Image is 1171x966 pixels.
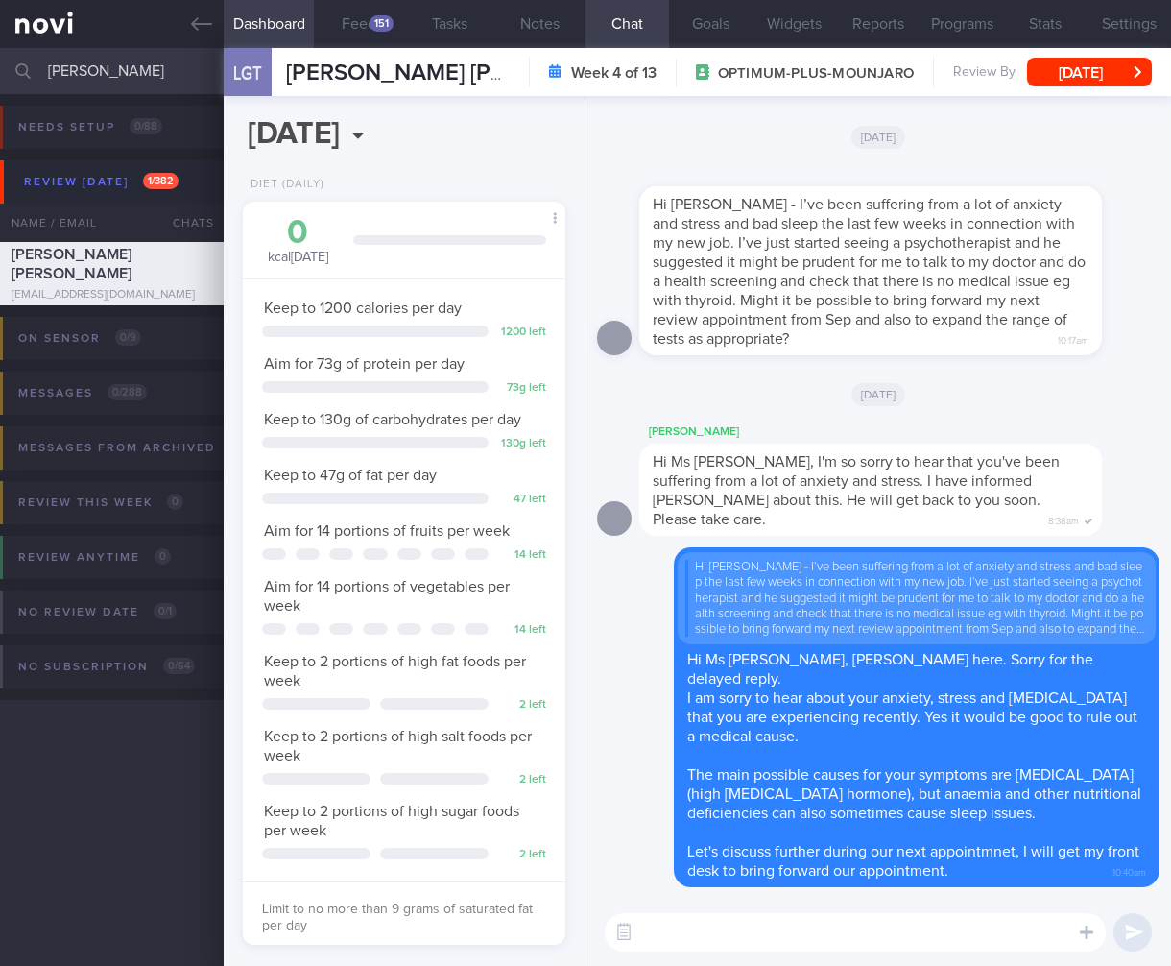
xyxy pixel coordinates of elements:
[12,288,212,302] div: [EMAIL_ADDRESS][DOMAIN_NAME]
[13,654,200,680] div: No subscription
[498,848,546,862] div: 2 left
[1027,58,1152,86] button: [DATE]
[262,216,334,250] div: 0
[13,490,188,516] div: Review this week
[167,494,183,510] span: 0
[13,326,146,351] div: On sensor
[130,118,162,134] span: 0 / 88
[1048,510,1079,528] span: 8:38am
[264,301,462,316] span: Keep to 1200 calories per day
[264,468,437,483] span: Keep to 47g of fat per day
[498,773,546,787] div: 2 left
[264,804,519,838] span: Keep to 2 portions of high sugar foods per week
[653,197,1086,347] span: Hi [PERSON_NAME] - I’ve been suffering from a lot of anxiety and stress and bad sleep the last fe...
[687,767,1141,821] span: The main possible causes for your symptoms are [MEDICAL_DATA] (high [MEDICAL_DATA] hormone), but ...
[115,329,141,346] span: 0 / 9
[262,903,533,933] span: Limit to no more than 9 grams of saturated fat per day
[1112,861,1146,880] span: 10:40am
[13,544,176,570] div: Review anytime
[498,437,546,451] div: 130 g left
[498,326,546,340] div: 1200 left
[147,204,224,242] div: Chats
[571,63,657,83] strong: Week 4 of 13
[19,169,183,195] div: Review [DATE]
[370,15,394,32] div: 151
[13,599,181,625] div: No review date
[653,454,1060,527] span: Hi Ms [PERSON_NAME], I'm so sorry to hear that you've been suffering from a lot of anxiety and st...
[851,126,906,149] span: [DATE]
[264,579,510,614] span: Aim for 14 portions of vegetables per week
[13,380,152,406] div: Messages
[498,623,546,638] div: 14 left
[687,844,1139,879] span: Let's discuss further during our next appointmnet, I will get my front desk to bring forward our ...
[718,64,914,84] span: OPTIMUM-PLUS-MOUNJARO
[685,560,1148,637] div: Hi [PERSON_NAME] - I’ve been suffering from a lot of anxiety and stress and bad sleep the last fe...
[108,384,147,400] span: 0 / 288
[13,435,265,461] div: Messages from Archived
[264,412,521,427] span: Keep to 130g of carbohydrates per day
[1058,329,1088,348] span: 10:17am
[687,652,1093,687] span: Hi Ms [PERSON_NAME], [PERSON_NAME] here. Sorry for the delayed reply.
[953,64,1016,82] span: Review By
[13,114,167,140] div: Needs setup
[262,216,334,267] div: kcal [DATE]
[498,698,546,712] div: 2 left
[639,421,1159,444] div: [PERSON_NAME]
[264,523,510,539] span: Aim for 14 portions of fruits per week
[12,247,131,281] span: [PERSON_NAME] [PERSON_NAME]
[286,61,649,85] span: [PERSON_NAME] [PERSON_NAME]
[264,356,465,372] span: Aim for 73g of protein per day
[498,381,546,396] div: 73 g left
[143,173,179,189] span: 1 / 382
[687,690,1137,744] span: I am sorry to hear about your anxiety, stress and [MEDICAL_DATA] that you are experiencing recent...
[163,658,195,674] span: 0 / 64
[851,383,906,406] span: [DATE]
[243,178,324,192] div: Diet (Daily)
[154,603,177,619] span: 0 / 1
[498,493,546,507] div: 47 left
[155,548,171,565] span: 0
[498,548,546,563] div: 14 left
[264,654,526,688] span: Keep to 2 portions of high fat foods per week
[219,36,276,110] div: LGT
[264,729,532,763] span: Keep to 2 portions of high salt foods per week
